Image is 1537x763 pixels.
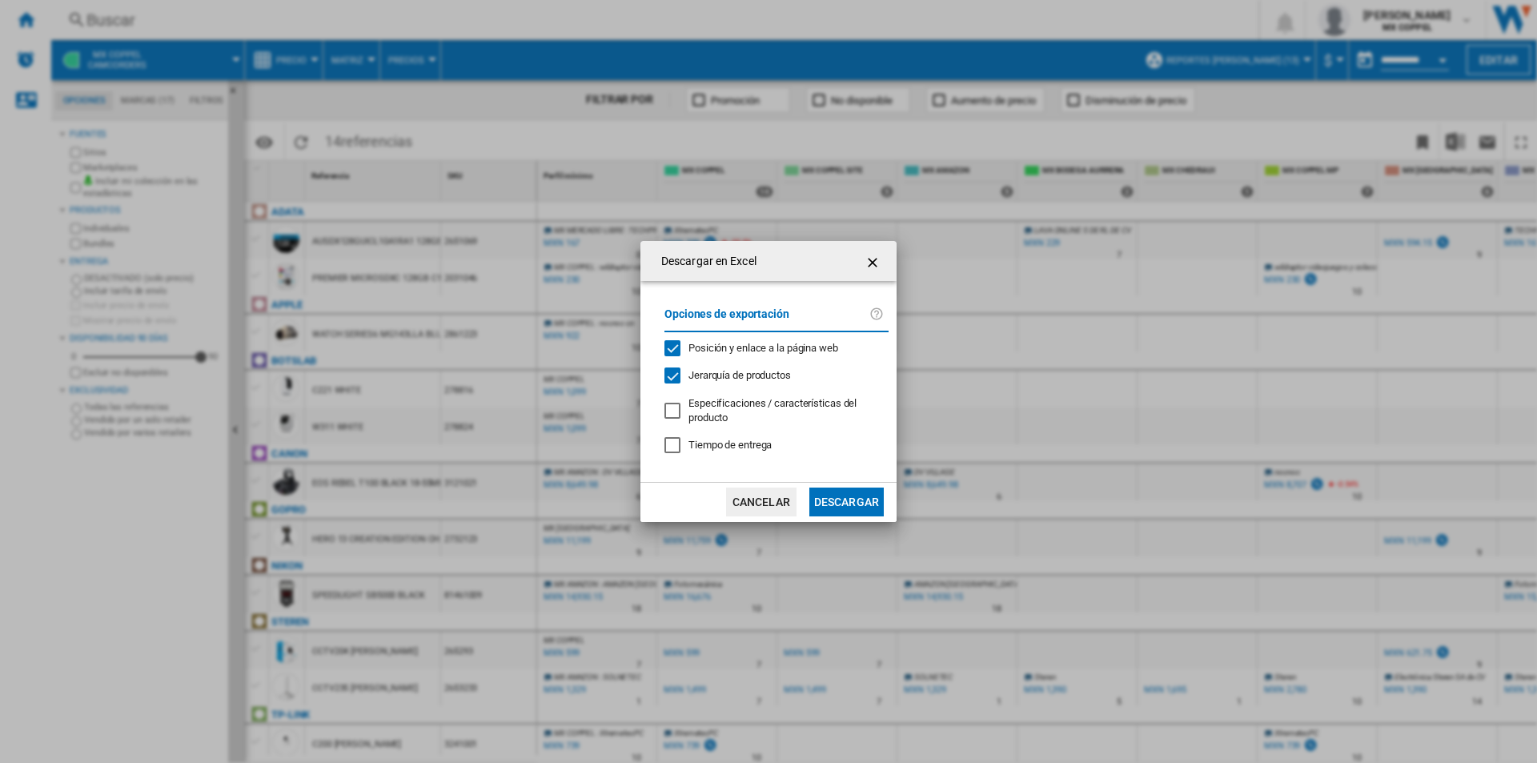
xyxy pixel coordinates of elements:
button: getI18NText('BUTTONS.CLOSE_DIALOG') [858,245,890,277]
md-checkbox: Tiempo de entrega [664,438,889,453]
md-checkbox: Posición y enlace a la página web [664,340,876,355]
md-checkbox: Jerarquía de productos [664,368,876,384]
h4: Descargar en Excel [653,254,756,270]
span: Especificaciones / características del producto [688,397,857,424]
span: Posición y enlace a la página web [688,342,838,354]
span: Jerarquía de productos [688,369,791,381]
button: Descargar [809,488,884,516]
label: Opciones de exportación [664,305,869,335]
button: Cancelar [726,488,797,516]
div: Solo se aplica a la Visión Categoría [688,396,876,425]
ng-md-icon: getI18NText('BUTTONS.CLOSE_DIALOG') [865,253,884,272]
span: Tiempo de entrega [688,439,772,451]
